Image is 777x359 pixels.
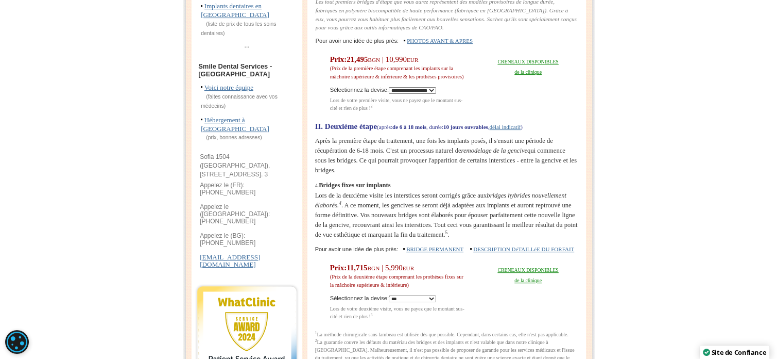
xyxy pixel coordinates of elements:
span: (après: , durée: , ) [377,124,523,130]
sup: 3 [371,104,373,109]
i: bridges hybrides nouvellement élaborés. [315,192,566,209]
span: EUR [407,57,419,63]
a: PHOTOS AVANT & APRES [407,38,473,44]
img: dot.gif [201,5,202,8]
p: Lors de votre première visite, vous ne payez que le montant sus-cité et rien de plus ! [330,96,469,112]
sup: 1 [315,331,317,335]
a: Hébergement à [GEOGRAPHIC_DATA] [201,116,269,133]
img: dot.gif [404,40,405,43]
span: (Prix de la première étape comprenant les implants sur la mâchoire supérieure & inférieure & les ... [330,66,464,79]
span: 11,715 [347,264,414,272]
b: Smile Dental Services - [GEOGRAPHIC_DATA] [198,62,272,78]
span: (faites connaissance avec vos médecins) [201,94,278,109]
img: dot.gif [201,119,202,122]
i: remodelage de la gencive [461,147,527,154]
b: Bridges fixes sur implants [319,182,390,189]
span: (liste de prix de tous les soins dentaires) [201,21,276,36]
span: 4. [315,183,319,188]
p: Prix: [330,264,469,289]
sup: 3 [371,313,373,317]
div: Cookie consent button [5,330,29,354]
span: BGN [368,57,380,63]
p: Prix: [330,56,469,80]
sup: 4 [339,201,341,206]
span: | 5,990 [382,264,403,272]
span: (prix, bonnes adresses) [201,135,262,140]
div: Pour avoir une idée de plus près: [316,37,578,45]
span: (Prix de la deuxième étape comprenant les prothèses fixes sur la mâchoire supérieure & inférieure) [330,274,463,288]
strong: 10 jours ouvrables [443,124,488,130]
a: délai indicatif [489,124,521,130]
span: | 10,990 [382,55,407,63]
a: CRENEAUX DISPONIBLESde la clinique [497,59,558,75]
div: Sélectionnez la devise: [330,86,469,94]
img: dot.gif [201,86,202,89]
img: dot.gif [403,248,405,251]
strong: de 6 à 18 mois [392,124,426,130]
a: DESCRIPTION DéTAILLéE DU FORFAIT [473,246,574,252]
div: Sélectionnez la devise: [330,294,469,302]
div: Pour avoir une idée de plus près: [315,245,579,254]
a: CRENEAUX DISPONIBLESde la clinique [497,267,558,283]
li: Appelez le (FR): [PHONE_NUMBER] [200,182,294,199]
a: BRIDGE PERMANENT [406,246,463,252]
sup: 5 [445,230,447,235]
a: [EMAIL_ADDRESS][DOMAIN_NAME] [200,247,260,268]
a: Implants dentaires en [GEOGRAPHIC_DATA] [201,2,269,19]
li: Sofia 1504 ([GEOGRAPHIC_DATA]), [STREET_ADDRESS]. 3 [200,153,294,178]
li: Appelez le (BG): [PHONE_NUMBER] [200,232,294,250]
p: Après la première étape du traitement, une fois les implants posés, il s'ensuit une période de ré... [315,136,579,175]
li: Appelez le ([GEOGRAPHIC_DATA]): [PHONE_NUMBER] [200,203,294,228]
div: ... [195,39,299,52]
span: BGN [368,265,380,271]
p: Lors de votre deuxième visite, vous ne payez que le montant sus-cité et rien de plus ! [330,305,469,320]
sup: 2 [315,338,317,343]
img: dot.gif [470,248,472,251]
span: II. Deuxième étape [315,122,377,130]
span: 21,495 [347,55,418,63]
p: Lors de la deuxième visite les interstices seront corrigés grâce aux . A ce moment, les gencives ... [315,181,579,239]
a: Voici notre équipe [204,84,253,91]
span: EUR [403,265,415,271]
